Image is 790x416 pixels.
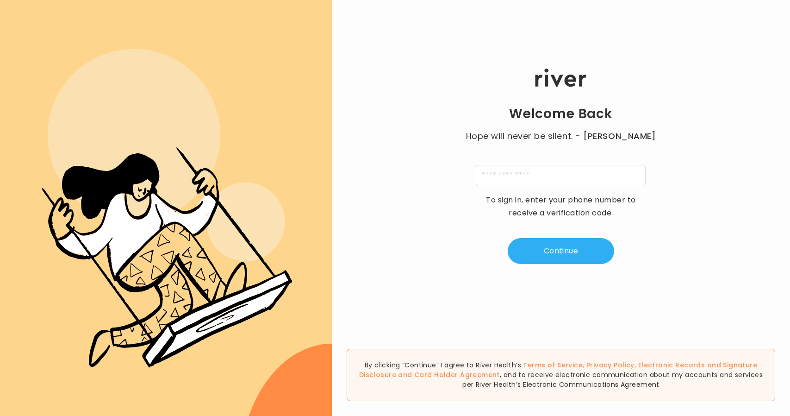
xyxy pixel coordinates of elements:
[509,106,613,122] h1: Welcome Back
[575,130,656,143] span: - [PERSON_NAME]
[462,370,763,389] span: , and to receive electronic communication about my accounts and services per River Health’s Elect...
[508,238,614,264] button: Continue
[457,130,665,143] p: Hope will never be silent.
[347,349,775,401] div: By clicking “Continue” I agree to River Health’s
[359,360,757,379] span: , , and
[523,360,583,370] a: Terms of Service
[414,370,500,379] a: Card Holder Agreement
[480,194,642,220] p: To sign in, enter your phone number to receive a verification code.
[359,360,757,379] a: Electronic Records and Signature Disclosure
[586,360,634,370] a: Privacy Policy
